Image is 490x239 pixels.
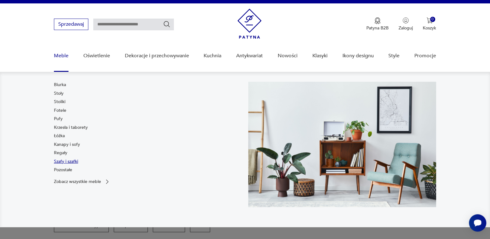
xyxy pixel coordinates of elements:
[54,167,72,173] a: Pozostałe
[423,17,436,31] button: 0Koszyk
[83,44,110,68] a: Oświetlenie
[54,107,66,114] a: Fotele
[366,17,389,31] button: Patyna B2B
[430,17,435,22] div: 0
[54,124,88,131] a: Krzesła i taborety
[342,44,373,68] a: Ikony designu
[54,116,63,122] a: Pufy
[403,17,409,24] img: Ikonka użytkownika
[54,133,65,139] a: Łóżka
[54,99,65,105] a: Stoliki
[237,9,262,39] img: Patyna - sklep z meblami i dekoracjami vintage
[236,44,263,68] a: Antykwariat
[374,17,381,24] img: Ikona medalu
[163,20,170,28] button: Szukaj
[54,23,88,27] a: Sprzedawaj
[54,179,110,185] a: Zobacz wszystkie meble
[54,180,101,184] p: Zobacz wszystkie meble
[312,44,328,68] a: Klasyki
[366,17,389,31] a: Ikona medaluPatyna B2B
[204,44,221,68] a: Kuchnia
[366,25,389,31] p: Patyna B2B
[399,17,413,31] button: Zaloguj
[54,141,80,148] a: Kanapy i sofy
[399,25,413,31] p: Zaloguj
[388,44,400,68] a: Style
[248,82,436,207] img: 969d9116629659dbb0bd4e745da535dc.jpg
[469,214,486,232] iframe: Smartsupp widget button
[426,17,433,24] img: Ikona koszyka
[423,25,436,31] p: Koszyk
[278,44,298,68] a: Nowości
[54,159,78,165] a: Szafy i szafki
[54,150,67,156] a: Regały
[54,19,88,30] button: Sprzedawaj
[54,44,68,68] a: Meble
[125,44,189,68] a: Dekoracje i przechowywanie
[54,82,66,88] a: Biurka
[414,44,436,68] a: Promocje
[54,90,64,97] a: Stoły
